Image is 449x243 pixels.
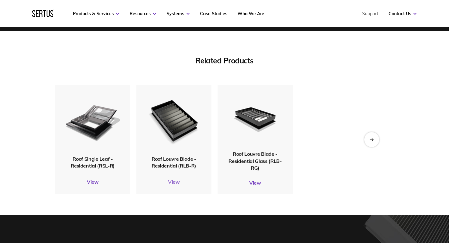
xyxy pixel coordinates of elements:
span: Roof Louvre Blade - Residential Glass (RLB-RG) [229,151,282,171]
a: Products & Services [73,11,119,16]
a: View [136,179,211,185]
a: Support [362,11,378,16]
a: Systems [167,11,190,16]
iframe: Chat Widget [418,213,449,243]
div: Next slide [364,132,379,147]
a: Case Studies [200,11,227,16]
span: Roof Louvre Blade - Residential (RLB-R) [152,156,196,169]
a: Who We Are [238,11,264,16]
a: Resources [130,11,156,16]
span: Roof Single Leaf - Residential (RSL-R) [71,156,115,169]
a: View [55,179,130,185]
a: Contact Us [389,11,417,16]
a: View [218,180,293,186]
div: Related Products [55,56,394,65]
